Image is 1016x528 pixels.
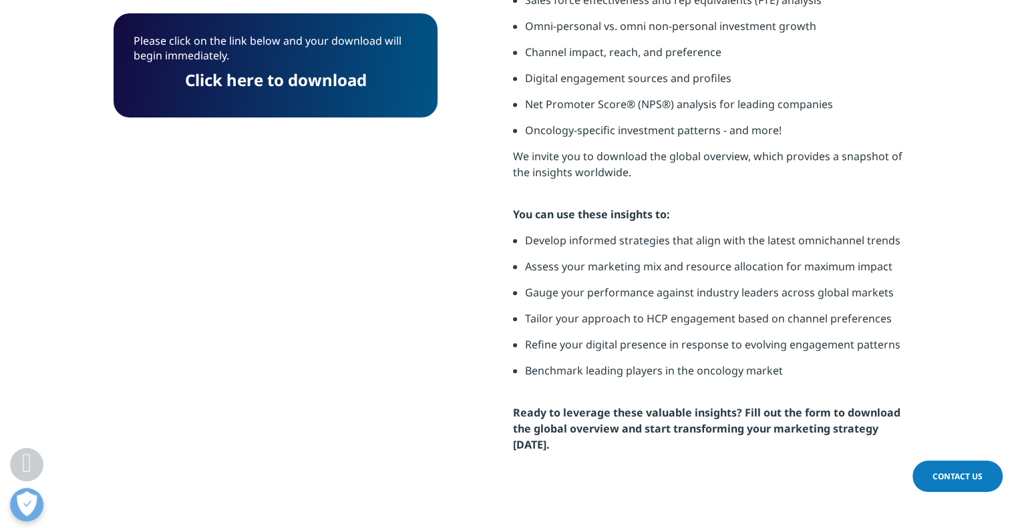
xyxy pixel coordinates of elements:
[525,232,902,258] li: Develop informed strategies that align with the latest omnichannel trends
[525,258,902,284] li: Assess your marketing mix and resource allocation for maximum impact
[513,405,900,452] strong: Ready to leverage these valuable insights? Fill out the form to download the global overview and ...
[525,70,902,96] li: Digital engagement sources and profiles
[525,336,902,362] li: Refine your digital presence in response to evolving engagement patterns
[134,33,417,73] p: Please click on the link below and your download will begin immediately.
[525,310,902,336] li: Tailor your approach to HCP engagement based on channel preferences
[933,471,983,482] span: Contact Us
[525,362,902,388] li: Benchmark leading players in the oncology market
[525,18,902,44] li: Omni-personal vs. omni non-personal investment growth
[525,122,902,148] li: Oncology-specific investment patterns - and more!
[185,69,367,91] a: Click here to download
[513,207,670,222] strong: You can use these insights to:
[513,148,902,190] p: We invite you to download the global overview, which provides a snapshot of the insights worldwide.
[525,96,902,122] li: Net Promoter Score® (NPS®) analysis for leading companies
[525,284,902,310] li: Gauge your performance against industry leaders across global markets
[525,44,902,70] li: Channel impact, reach, and preference
[10,488,43,521] button: Open Preferences
[912,461,1003,492] a: Contact Us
